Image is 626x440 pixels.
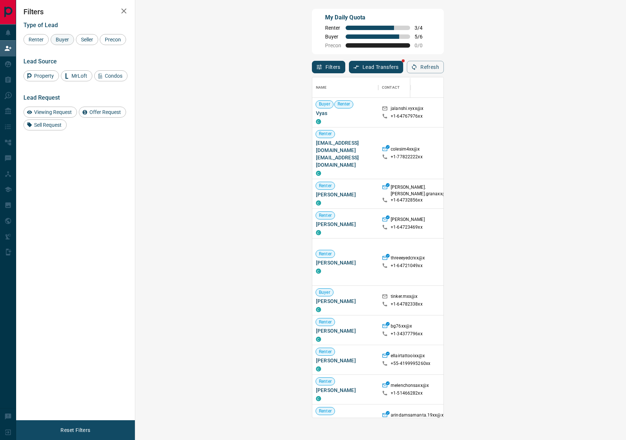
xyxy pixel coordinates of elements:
div: Contact [378,77,437,98]
p: threeeyedcrxx@x [391,255,425,263]
div: Seller [76,34,98,45]
div: Precon [100,34,126,45]
span: [PERSON_NAME] [316,416,375,424]
span: Vyas [316,110,375,117]
p: [PERSON_NAME] [391,217,425,224]
p: +1- 64767976xx [391,113,423,119]
span: [PERSON_NAME] [316,327,375,334]
span: Offer Request [87,109,124,115]
p: jalanshi.vyxx@x [391,106,423,113]
span: Buyer [316,101,333,107]
p: arindamsamanta.19xx@x [391,412,443,420]
span: Buyer [53,37,71,42]
p: tinker.mxx@x [391,293,418,301]
p: +1- 51466282xx [391,390,423,396]
div: Viewing Request [23,107,77,118]
span: [PERSON_NAME] [316,387,375,394]
div: condos.ca [316,366,321,371]
span: Viewing Request [32,109,74,115]
p: +1- 64732856xx [391,197,423,203]
div: condos.ca [316,171,321,176]
span: Renter [316,212,335,219]
span: Precon [325,42,341,48]
span: Renter [335,101,353,107]
div: Renter [23,34,49,45]
span: 0 / 0 [415,42,431,48]
div: Name [312,77,378,98]
span: Renter [316,131,335,137]
p: bg76xx@x [391,323,412,331]
h2: Filters [23,7,128,16]
span: Renter [316,251,335,257]
span: Renter [325,25,341,31]
p: [PERSON_NAME].[PERSON_NAME].granaxx@x [391,184,449,197]
div: Sell Request [23,119,67,130]
span: Sell Request [32,122,64,128]
span: Renter [316,378,335,385]
span: 5 / 6 [415,34,431,40]
span: Lead Request [23,94,60,101]
div: condos.ca [316,230,321,235]
div: condos.ca [316,307,321,312]
span: Lead Source [23,58,57,65]
button: Filters [312,61,345,73]
div: condos.ca [316,119,321,124]
span: Renter [316,183,335,189]
p: +1- 64723469xx [391,224,423,230]
span: Seller [78,37,96,42]
div: Offer Request [79,107,126,118]
span: Renter [26,37,46,42]
span: [PERSON_NAME] [316,259,375,266]
div: condos.ca [316,269,321,274]
p: +1- 64782338xx [391,301,423,307]
span: MrLoft [69,73,90,79]
p: melenchonsaxx@x [391,382,429,390]
p: +1- 64721049xx [391,263,423,269]
button: Refresh [407,61,444,73]
div: condos.ca [316,337,321,342]
button: Lead Transfers [349,61,404,73]
span: [PERSON_NAME] [316,297,375,305]
p: +55- 4199995260xx [391,360,430,367]
div: MrLoft [61,70,92,81]
span: Buyer [325,34,341,40]
div: Name [316,77,327,98]
span: [PERSON_NAME] [316,191,375,198]
span: [PERSON_NAME] [316,221,375,228]
span: Renter [316,319,335,325]
span: Precon [102,37,124,42]
button: Reset Filters [56,424,95,436]
span: [EMAIL_ADDRESS][DOMAIN_NAME] [EMAIL_ADDRESS][DOMAIN_NAME] [316,139,375,169]
div: Property [23,70,59,81]
span: Property [32,73,56,79]
p: ellairtattooixx@x [391,353,425,360]
p: +1- 77822222xx [391,154,423,160]
span: Buyer [316,289,333,296]
div: condos.ca [316,200,321,206]
p: colesim4xx@x [391,146,420,154]
span: Renter [316,349,335,355]
span: Renter [316,408,335,414]
span: Condos [102,73,125,79]
span: Type of Lead [23,22,58,29]
div: Buyer [51,34,74,45]
p: +1- 34377796xx [391,331,423,337]
span: [PERSON_NAME] [316,357,375,364]
span: 3 / 4 [415,25,431,31]
div: Condos [94,70,128,81]
div: condos.ca [316,396,321,401]
div: Contact [382,77,399,98]
p: My Daily Quota [325,13,431,22]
